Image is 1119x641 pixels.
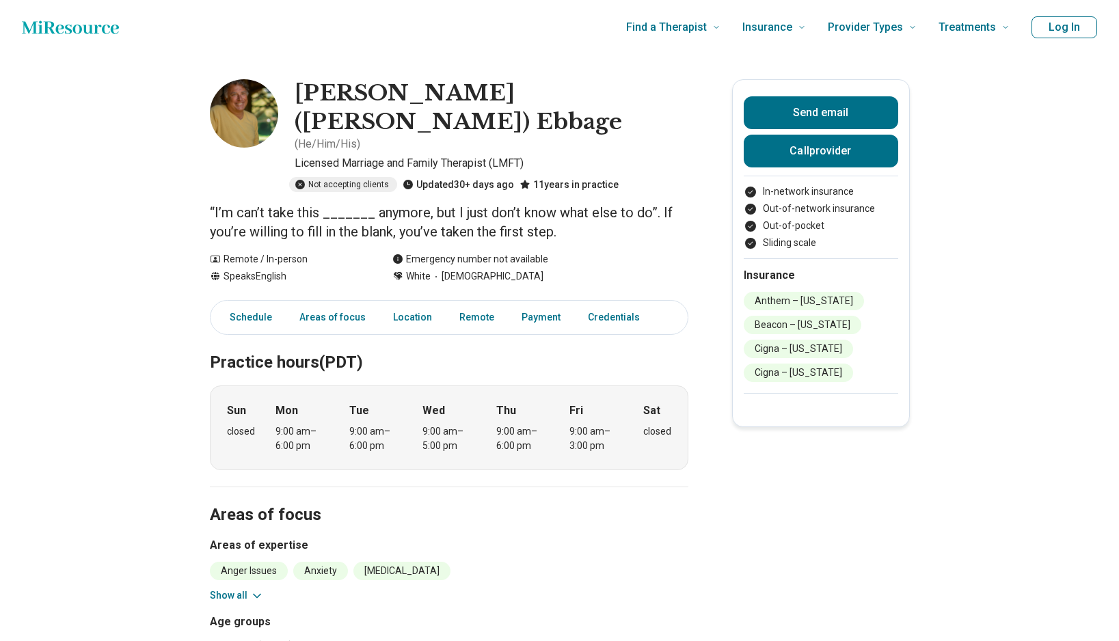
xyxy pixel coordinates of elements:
[210,318,688,374] h2: Practice hours (PDT)
[210,537,688,554] h3: Areas of expertise
[22,14,119,41] a: Home page
[275,424,328,453] div: 9:00 am – 6:00 pm
[295,136,360,152] p: ( He/Him/His )
[210,614,444,630] h3: Age groups
[744,96,898,129] button: Send email
[744,316,861,334] li: Beacon – [US_STATE]
[210,385,688,470] div: When does the program meet?
[520,177,619,192] div: 11 years in practice
[210,588,264,603] button: Show all
[580,303,656,331] a: Credentials
[742,18,792,37] span: Insurance
[744,135,898,167] button: Callprovider
[295,79,688,136] h1: [PERSON_NAME] ([PERSON_NAME]) Ebbage
[210,252,365,267] div: Remote / In-person
[227,424,255,439] div: closed
[744,236,898,250] li: Sliding scale
[513,303,569,331] a: Payment
[744,292,864,310] li: Anthem – [US_STATE]
[451,303,502,331] a: Remote
[744,202,898,216] li: Out-of-network insurance
[569,424,622,453] div: 9:00 am – 3:00 pm
[289,177,397,192] div: Not accepting clients
[744,185,898,199] li: In-network insurance
[643,424,671,439] div: closed
[227,403,246,419] strong: Sun
[210,562,288,580] li: Anger Issues
[210,79,278,148] img: Jeffrey Ebbage, Licensed Marriage and Family Therapist (LMFT)
[349,403,369,419] strong: Tue
[643,403,660,419] strong: Sat
[293,562,348,580] li: Anxiety
[353,562,450,580] li: [MEDICAL_DATA]
[496,424,549,453] div: 9:00 am – 6:00 pm
[406,269,431,284] span: White
[744,185,898,250] ul: Payment options
[275,403,298,419] strong: Mon
[626,18,707,37] span: Find a Therapist
[744,219,898,233] li: Out-of-pocket
[210,269,365,284] div: Speaks English
[422,403,445,419] strong: Wed
[392,252,548,267] div: Emergency number not available
[210,203,688,241] p: “I’m can’t take this _______ anymore, but I just don’t know what else to do”. If you’re willing t...
[828,18,903,37] span: Provider Types
[385,303,440,331] a: Location
[291,303,374,331] a: Areas of focus
[403,177,514,192] div: Updated 30+ days ago
[349,424,402,453] div: 9:00 am – 6:00 pm
[496,403,516,419] strong: Thu
[213,303,280,331] a: Schedule
[744,340,853,358] li: Cigna – [US_STATE]
[569,403,583,419] strong: Fri
[295,155,688,172] p: Licensed Marriage and Family Therapist (LMFT)
[1032,16,1097,38] button: Log In
[744,267,898,284] h2: Insurance
[939,18,996,37] span: Treatments
[744,364,853,382] li: Cigna – [US_STATE]
[422,424,475,453] div: 9:00 am – 5:00 pm
[431,269,543,284] span: [DEMOGRAPHIC_DATA]
[210,471,688,527] h2: Areas of focus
